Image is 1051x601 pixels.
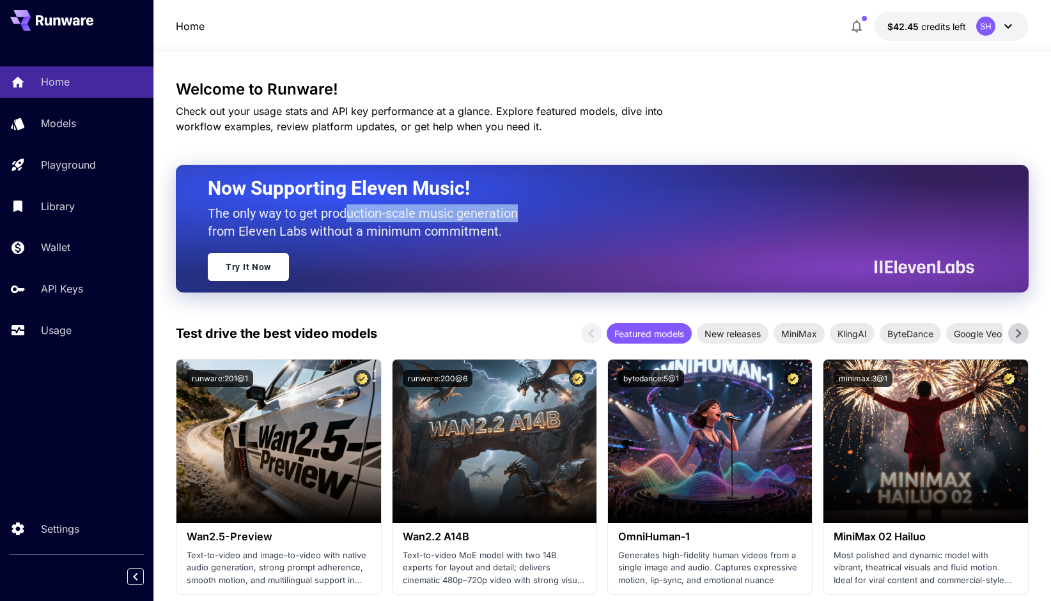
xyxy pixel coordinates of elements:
[354,370,371,387] button: Certified Model – Vetted for best performance and includes a commercial license.
[946,323,1009,344] div: Google Veo
[618,531,802,543] h3: OmniHuman‑1
[41,281,83,296] p: API Keys
[887,21,921,32] span: $42.45
[41,323,72,338] p: Usage
[393,360,596,523] img: alt
[208,176,965,201] h2: Now Supporting Eleven Music!
[176,360,380,523] img: alt
[176,80,1029,98] h3: Welcome to Runware!
[607,323,692,344] div: Featured models
[834,549,1017,587] p: Most polished and dynamic model with vibrant, theatrical visuals and fluid motion. Ideal for vira...
[569,370,586,387] button: Certified Model – Vetted for best performance and includes a commercial license.
[834,370,892,387] button: minimax:3@1
[830,323,875,344] div: KlingAI
[1000,370,1018,387] button: Certified Model – Vetted for best performance and includes a commercial license.
[976,17,995,36] div: SH
[41,157,96,172] p: Playground
[127,568,144,585] button: Collapse sidebar
[137,565,153,588] div: Collapse sidebar
[880,327,941,340] span: ByteDance
[618,370,684,387] button: bytedance:5@1
[187,531,370,543] h3: Wan2.5-Preview
[880,323,941,344] div: ByteDance
[774,323,825,344] div: MiniMax
[608,360,812,523] img: alt
[823,360,1027,523] img: alt
[403,531,586,543] h3: Wan2.2 A14B
[607,327,692,340] span: Featured models
[176,19,205,34] nav: breadcrumb
[41,199,75,214] p: Library
[403,370,472,387] button: runware:200@6
[176,105,663,133] span: Check out your usage stats and API key performance at a glance. Explore featured models, dive int...
[834,531,1017,543] h3: MiniMax 02 Hailuo
[697,327,768,340] span: New releases
[208,204,527,240] p: The only way to get production-scale music generation from Eleven Labs without a minimum commitment.
[41,240,70,255] p: Wallet
[830,327,875,340] span: KlingAI
[946,327,1009,340] span: Google Veo
[697,323,768,344] div: New releases
[774,327,825,340] span: MiniMax
[176,324,377,343] p: Test drive the best video models
[921,21,966,32] span: credits left
[41,74,70,89] p: Home
[176,19,205,34] a: Home
[618,549,802,587] p: Generates high-fidelity human videos from a single image and audio. Captures expressive motion, l...
[41,521,79,536] p: Settings
[187,549,370,587] p: Text-to-video and image-to-video with native audio generation, strong prompt adherence, smooth mo...
[403,549,586,587] p: Text-to-video MoE model with two 14B experts for layout and detail; delivers cinematic 480p–720p ...
[187,370,253,387] button: runware:201@1
[887,20,966,33] div: $42.45236
[875,11,1029,41] button: $42.45236SH
[208,253,289,281] a: Try It Now
[784,370,802,387] button: Certified Model – Vetted for best performance and includes a commercial license.
[41,116,76,131] p: Models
